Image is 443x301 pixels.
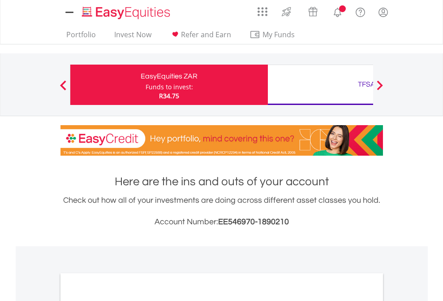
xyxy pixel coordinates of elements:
span: Refer and Earn [181,30,231,39]
button: Previous [54,85,72,94]
img: grid-menu-icon.svg [258,7,267,17]
a: Portfolio [63,30,99,44]
img: vouchers-v2.svg [305,4,320,19]
img: EasyEquities_Logo.png [80,5,174,20]
a: AppsGrid [252,2,273,17]
a: FAQ's and Support [349,2,372,20]
button: Next [371,85,389,94]
div: Funds to invest: [146,83,193,92]
span: My Funds [249,29,308,40]
img: EasyCredit Promotion Banner [60,125,383,156]
span: EE546970-1890210 [218,218,289,226]
div: EasyEquities ZAR [76,70,262,83]
h3: Account Number: [60,216,383,228]
img: thrive-v2.svg [279,4,294,19]
a: Home page [78,2,174,20]
div: Check out how all of your investments are doing across different asset classes you hold. [60,194,383,228]
span: R34.75 [159,92,179,100]
a: Notifications [326,2,349,20]
h1: Here are the ins and outs of your account [60,174,383,190]
a: My Profile [372,2,395,22]
a: Refer and Earn [166,30,235,44]
a: Vouchers [300,2,326,19]
a: Invest Now [111,30,155,44]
